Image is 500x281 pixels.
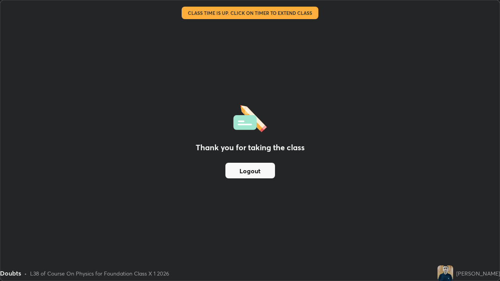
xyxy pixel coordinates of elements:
div: • [24,269,27,277]
img: offlineFeedback.1438e8b3.svg [233,103,267,132]
button: Logout [225,163,275,178]
img: d0b5cc1278f24c2db59d0c69d4b1a47b.jpg [437,265,453,281]
h2: Thank you for taking the class [196,142,305,153]
div: L38 of Course On Physics for Foundation Class X 1 2026 [30,269,169,277]
div: [PERSON_NAME] [456,269,500,277]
